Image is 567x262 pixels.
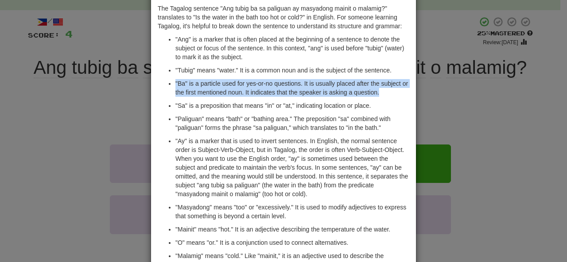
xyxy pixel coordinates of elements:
[175,114,409,132] p: "Paliguan" means "bath" or "bathing area." The preposition "sa" combined with "paliguan" forms th...
[175,35,409,61] p: "Ang" is a marker that is often placed at the beginning of a sentence to denote the subject or fo...
[175,203,409,220] p: "Masyadong" means "too" or "excessively." It is used to modify adjectives to express that somethi...
[175,137,409,198] p: "Ay" is a marker that is used to invert sentences. In English, the normal sentence order is Subje...
[175,66,409,75] p: "Tubig" means "water." It is a common noun and is the subject of the sentence.
[175,101,409,110] p: "Sa" is a preposition that means "in" or "at," indicating location or place.
[175,238,409,247] p: "O" means "or." It is a conjunction used to connect alternatives.
[158,4,409,30] p: The Tagalog sentence "Ang tubig ba sa paliguan ay masyadong mainit o malamig?" translates to "Is ...
[175,79,409,97] p: "Ba" is a particle used for yes-or-no questions. It is usually placed after the subject or the fi...
[175,225,409,234] p: "Mainit" means "hot." It is an adjective describing the temperature of the water.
